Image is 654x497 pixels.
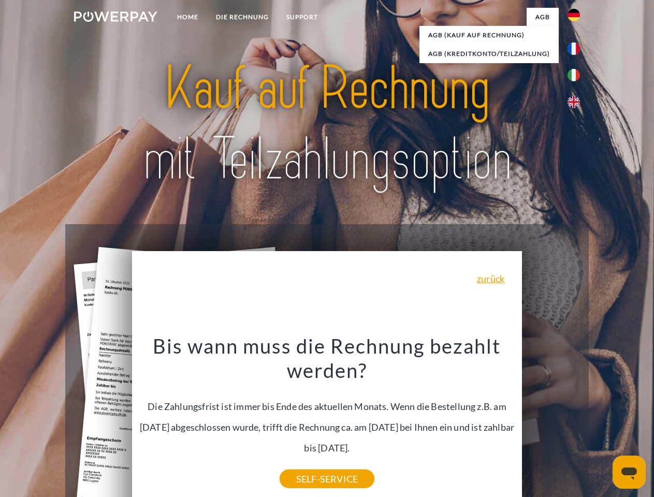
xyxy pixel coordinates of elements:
[613,456,646,489] iframe: Schaltfläche zum Öffnen des Messaging-Fensters
[280,470,374,488] a: SELF-SERVICE
[138,333,516,383] h3: Bis wann muss die Rechnung bezahlt werden?
[419,26,559,45] a: AGB (Kauf auf Rechnung)
[477,274,504,283] a: zurück
[527,8,559,26] a: agb
[168,8,207,26] a: Home
[207,8,278,26] a: DIE RECHNUNG
[568,96,580,108] img: en
[99,50,555,198] img: title-powerpay_de.svg
[74,11,157,22] img: logo-powerpay-white.svg
[278,8,327,26] a: SUPPORT
[568,42,580,55] img: fr
[568,9,580,21] img: de
[419,45,559,63] a: AGB (Kreditkonto/Teilzahlung)
[568,69,580,81] img: it
[138,333,516,479] div: Die Zahlungsfrist ist immer bis Ende des aktuellen Monats. Wenn die Bestellung z.B. am [DATE] abg...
